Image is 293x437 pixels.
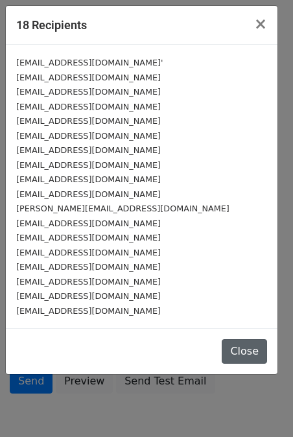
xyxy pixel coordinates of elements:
small: [EMAIL_ADDRESS][DOMAIN_NAME] [16,291,161,301]
button: Close [244,6,277,42]
small: [EMAIL_ADDRESS][DOMAIN_NAME] [16,218,161,228]
small: [EMAIL_ADDRESS][DOMAIN_NAME]' [16,58,163,67]
small: [EMAIL_ADDRESS][DOMAIN_NAME] [16,189,161,199]
iframe: Chat Widget [228,375,293,437]
h5: 18 Recipients [16,16,87,34]
small: [EMAIL_ADDRESS][DOMAIN_NAME] [16,248,161,257]
span: × [254,15,267,33]
small: [PERSON_NAME][EMAIL_ADDRESS][DOMAIN_NAME] [16,204,229,213]
small: [EMAIL_ADDRESS][DOMAIN_NAME] [16,174,161,184]
button: Close [222,339,267,364]
small: [EMAIL_ADDRESS][DOMAIN_NAME] [16,131,161,141]
div: Widget de chat [228,375,293,437]
small: [EMAIL_ADDRESS][DOMAIN_NAME] [16,262,161,272]
small: [EMAIL_ADDRESS][DOMAIN_NAME] [16,277,161,287]
small: [EMAIL_ADDRESS][DOMAIN_NAME] [16,306,161,316]
small: [EMAIL_ADDRESS][DOMAIN_NAME] [16,73,161,82]
small: [EMAIL_ADDRESS][DOMAIN_NAME] [16,102,161,112]
small: [EMAIL_ADDRESS][DOMAIN_NAME] [16,160,161,170]
small: [EMAIL_ADDRESS][DOMAIN_NAME] [16,87,161,97]
small: [EMAIL_ADDRESS][DOMAIN_NAME] [16,233,161,242]
small: [EMAIL_ADDRESS][DOMAIN_NAME] [16,116,161,126]
small: [EMAIL_ADDRESS][DOMAIN_NAME] [16,145,161,155]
